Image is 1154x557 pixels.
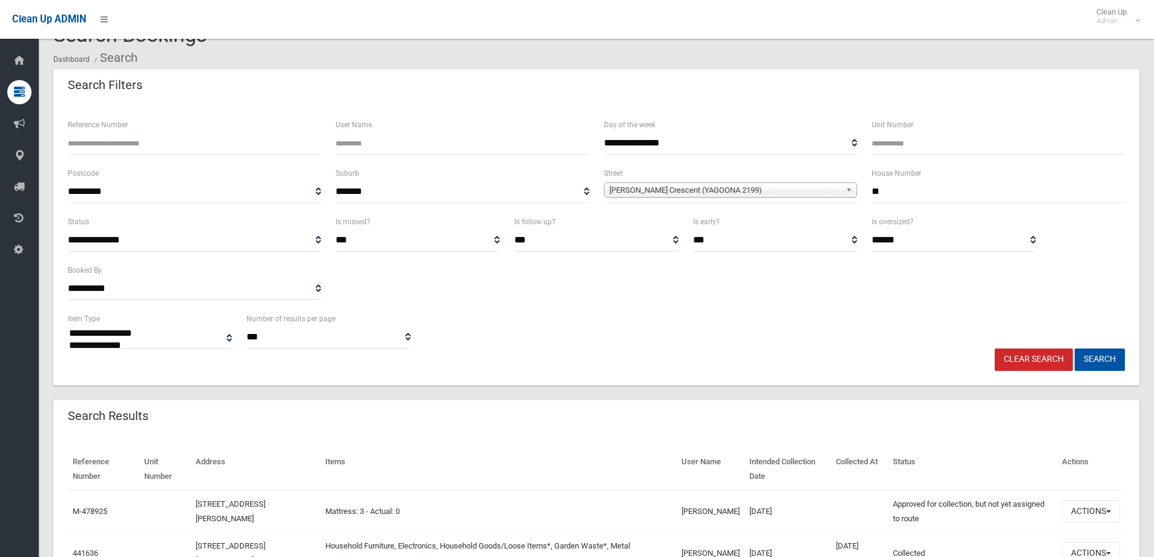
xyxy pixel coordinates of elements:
th: User Name [677,449,744,490]
small: Admin [1096,16,1127,25]
th: Reference Number [68,449,139,490]
li: Search [91,47,138,69]
label: House Number [872,167,921,180]
label: Is oversized? [872,215,914,228]
th: Intended Collection Date [744,449,831,490]
label: Postcode [68,167,99,180]
span: [PERSON_NAME] Crescent (YAGOONA 2199) [609,183,841,198]
label: Is missed? [336,215,370,228]
label: Reference Number [68,118,128,132]
span: Clean Up [1090,7,1139,25]
label: Item Type [68,312,100,325]
label: Number of results per page [247,312,336,325]
label: Day of the week [604,118,655,132]
span: Clean Up ADMIN [12,13,86,25]
button: Actions [1062,500,1120,522]
a: Dashboard [53,55,90,64]
label: Status [68,215,89,228]
label: Is early? [693,215,720,228]
td: [PERSON_NAME] [677,490,744,533]
header: Search Filters [53,73,157,97]
label: Suburb [336,167,359,180]
label: Booked By [68,264,102,277]
th: Unit Number [139,449,190,490]
button: Search [1075,349,1125,371]
td: Mattress: 3 - Actual: 0 [320,490,677,533]
label: Street [604,167,623,180]
th: Status [888,449,1057,490]
th: Items [320,449,677,490]
label: User Name [336,118,372,132]
th: Collected At [831,449,888,490]
td: Approved for collection, but not yet assigned to route [888,490,1057,533]
th: Actions [1057,449,1125,490]
td: [DATE] [744,490,831,533]
label: Is follow up? [514,215,555,228]
a: M-478925 [73,507,107,516]
th: Address [191,449,320,490]
header: Search Results [53,404,163,428]
label: Unit Number [872,118,914,132]
a: Clear Search [995,349,1073,371]
a: [STREET_ADDRESS][PERSON_NAME] [196,499,265,523]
